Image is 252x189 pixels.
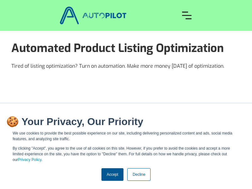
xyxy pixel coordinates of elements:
[11,41,224,56] strong: Automated Product Listing Optimization
[18,157,41,162] a: Privacy Policy
[127,168,151,181] a: Decline
[11,62,241,70] p: Tired of listing optimization? Turn on automation. Make more money [DATE] of optimization.
[176,6,197,25] div: menu
[101,168,124,181] a: Accept
[13,130,239,142] p: We use cookies to provide the best possible experience on our site, including delivering personal...
[6,116,246,127] h2: 🍪 Your Privacy, Our Priority
[13,146,239,163] p: By clicking "Accept", you agree to the use of all cookies on this site. However, if you prefer to...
